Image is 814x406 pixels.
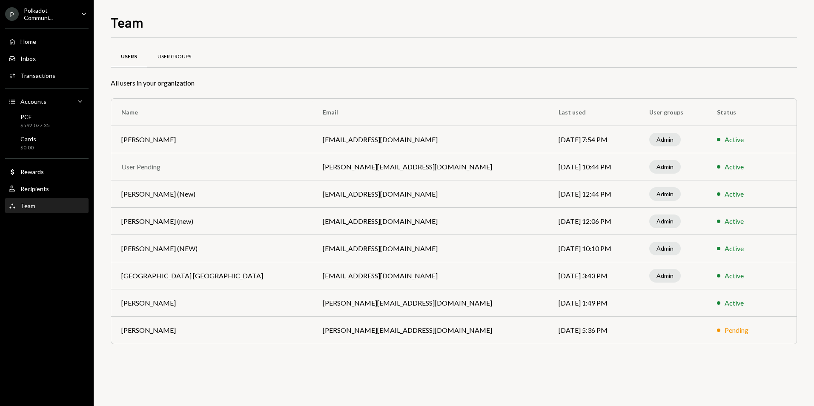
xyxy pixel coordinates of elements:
div: Admin [649,214,681,228]
td: [EMAIL_ADDRESS][DOMAIN_NAME] [312,262,548,289]
div: Active [725,298,744,308]
div: Team [20,202,35,209]
td: [EMAIL_ADDRESS][DOMAIN_NAME] [312,126,548,153]
div: Admin [649,269,681,283]
a: User Groups [147,46,201,68]
td: [DATE] 5:36 PM [548,317,639,344]
a: Cards$0.00 [5,133,89,153]
div: Admin [649,187,681,201]
td: [DATE] 12:44 PM [548,180,639,208]
a: Recipients [5,181,89,196]
div: Admin [649,160,681,174]
th: Status [707,99,771,126]
div: Recipients [20,185,49,192]
td: [PERSON_NAME][EMAIL_ADDRESS][DOMAIN_NAME] [312,153,548,180]
div: Rewards [20,168,44,175]
div: Cards [20,135,36,143]
div: Inbox [20,55,36,62]
td: [PERSON_NAME] [111,289,312,317]
a: Rewards [5,164,89,179]
div: $0.00 [20,144,36,152]
div: Polkadot Communi... [24,7,74,21]
a: Home [5,34,89,49]
div: Admin [649,242,681,255]
td: [GEOGRAPHIC_DATA] [GEOGRAPHIC_DATA] [111,262,312,289]
td: [EMAIL_ADDRESS][DOMAIN_NAME] [312,235,548,262]
td: [DATE] 7:54 PM [548,126,639,153]
th: Email [312,99,548,126]
div: Active [725,216,744,226]
td: [DATE] 1:49 PM [548,289,639,317]
div: P [5,7,19,21]
div: Transactions [20,72,55,79]
div: User Pending [121,162,302,172]
div: Active [725,134,744,145]
td: [DATE] 10:10 PM [548,235,639,262]
div: Active [725,162,744,172]
div: Active [725,271,744,281]
th: User groups [639,99,707,126]
th: Name [111,99,312,126]
h1: Team [111,14,143,31]
a: PCF$592,077.35 [5,111,89,131]
td: [PERSON_NAME] (NEW) [111,235,312,262]
div: Accounts [20,98,46,105]
td: [PERSON_NAME] [111,126,312,153]
td: [DATE] 12:06 PM [548,208,639,235]
a: Transactions [5,68,89,83]
td: [EMAIL_ADDRESS][DOMAIN_NAME] [312,208,548,235]
a: Team [5,198,89,213]
div: Active [725,189,744,199]
div: User Groups [158,53,191,60]
div: PCF [20,113,50,120]
td: [PERSON_NAME][EMAIL_ADDRESS][DOMAIN_NAME] [312,289,548,317]
a: Accounts [5,94,89,109]
td: [DATE] 3:43 PM [548,262,639,289]
a: Users [111,46,147,68]
div: $592,077.35 [20,122,50,129]
td: [PERSON_NAME][EMAIL_ADDRESS][DOMAIN_NAME] [312,317,548,344]
td: [EMAIL_ADDRESS][DOMAIN_NAME] [312,180,548,208]
div: Admin [649,133,681,146]
td: [PERSON_NAME] (new) [111,208,312,235]
th: Last used [548,99,639,126]
a: Inbox [5,51,89,66]
div: Users [121,53,137,60]
div: Active [725,243,744,254]
td: [DATE] 10:44 PM [548,153,639,180]
td: [PERSON_NAME] [111,317,312,344]
div: Home [20,38,36,45]
div: Pending [725,325,748,335]
div: All users in your organization [111,78,797,88]
td: [PERSON_NAME] (New) [111,180,312,208]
